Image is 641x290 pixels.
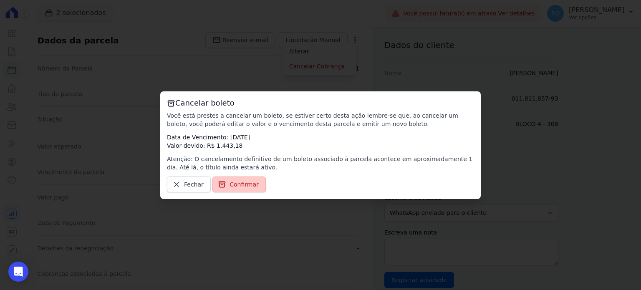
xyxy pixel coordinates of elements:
span: Fechar [184,180,204,189]
a: Fechar [167,177,211,192]
h3: Cancelar boleto [167,98,474,108]
p: Você está prestes a cancelar um boleto, se estiver certo desta ação lembre-se que, ao cancelar um... [167,111,474,128]
p: Data de Vencimento: [DATE] Valor devido: R$ 1.443,18 [167,133,474,150]
a: Confirmar [212,177,266,192]
span: Confirmar [230,180,259,189]
div: Open Intercom Messenger [8,262,28,282]
p: Atenção: O cancelamento definitivo de um boleto associado à parcela acontece em aproximadamente 1... [167,155,474,171]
